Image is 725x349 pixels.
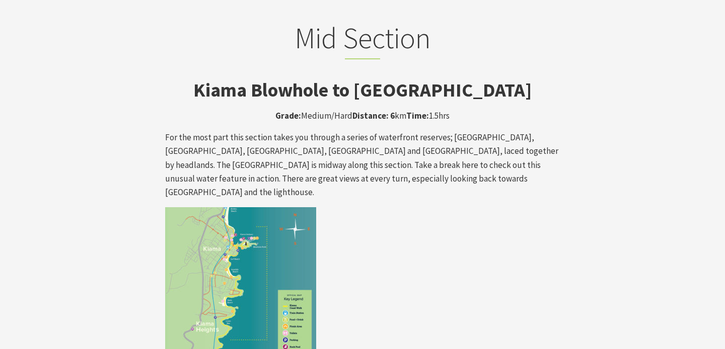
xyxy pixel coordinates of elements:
[193,78,532,102] strong: Kiama Blowhole to [GEOGRAPHIC_DATA]
[165,131,560,199] p: For the most part this section takes you through a series of waterfront reserves; [GEOGRAPHIC_DAT...
[165,109,560,123] p: Medium/Hard km 1.5hrs
[406,110,429,121] strong: Time:
[165,21,560,60] h2: Mid Section
[352,110,395,121] strong: Distance: 6
[275,110,301,121] strong: Grade:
